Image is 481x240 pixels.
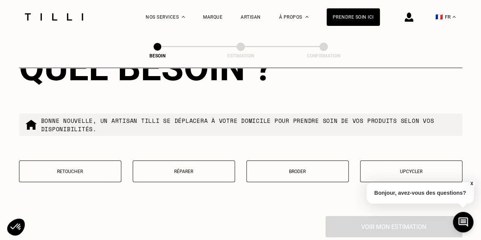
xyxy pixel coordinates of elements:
[251,169,344,174] p: Broder
[203,14,222,20] a: Marque
[286,53,362,59] div: Confirmation
[25,119,37,131] img: commande à domicile
[133,161,235,182] button: Réparer
[41,116,456,133] p: Bonne nouvelle, un artisan tilli se déplacera à votre domicile pour prendre soin de vos produits ...
[241,14,261,20] a: Artisan
[405,13,413,22] img: icône connexion
[327,8,380,26] a: Prendre soin ici
[305,16,308,18] img: Menu déroulant à propos
[452,16,456,18] img: menu déroulant
[182,16,185,18] img: Menu déroulant
[468,180,475,188] button: X
[367,182,474,203] p: Bonjour, avez-vous des questions?
[137,169,231,174] p: Réparer
[22,13,86,21] img: Logo du service de couturière Tilli
[119,53,195,59] div: Besoin
[435,13,443,21] span: 🇫🇷
[23,169,117,174] p: Retoucher
[360,161,462,182] button: Upcycler
[203,53,279,59] div: Estimation
[246,161,349,182] button: Broder
[364,169,458,174] p: Upcycler
[19,161,121,182] button: Retoucher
